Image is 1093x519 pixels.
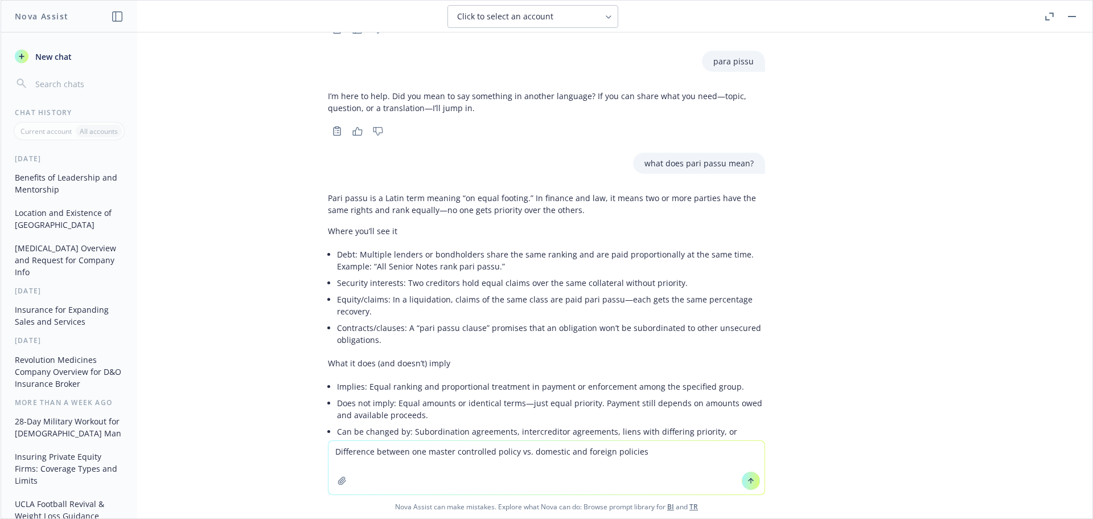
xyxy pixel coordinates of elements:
[1,108,137,117] div: Chat History
[328,225,765,237] p: Where you’ll see it
[644,157,754,169] p: what does pari passu mean?
[10,300,128,331] button: Insurance for Expanding Sales and Services
[10,239,128,281] button: [MEDICAL_DATA] Overview and Request for Company Info
[33,51,72,63] span: New chat
[337,246,765,275] li: Debt: Multiple lenders or bondholders share the same ranking and are paid proportionally at the s...
[1,154,137,164] div: [DATE]
[1,286,137,296] div: [DATE]
[10,203,128,234] button: Location and Existence of [GEOGRAPHIC_DATA]
[80,126,118,136] p: All accounts
[10,412,128,443] button: 28-Day Military Workout for [DEMOGRAPHIC_DATA] Man
[10,350,128,393] button: Revolution Medicines Company Overview for D&O Insurance Broker
[447,5,618,28] button: Click to select an account
[10,168,128,199] button: Benefits of Leadership and Mentorship
[5,495,1088,518] span: Nova Assist can make mistakes. Explore what Nova can do: Browse prompt library for and
[337,275,765,291] li: Security interests: Two creditors hold equal claims over the same collateral without priority.
[1,336,137,345] div: [DATE]
[15,10,68,22] h1: Nova Assist
[1,398,137,407] div: More than a week ago
[10,447,128,490] button: Insuring Private Equity Firms: Coverage Types and Limits
[33,76,124,92] input: Search chats
[337,395,765,423] li: Does not imply: Equal amounts or identical terms—just equal priority. Payment still depends on am...
[457,11,553,22] span: Click to select an account
[667,502,674,512] a: BI
[10,46,128,67] button: New chat
[328,90,765,114] p: I’m here to help. Did you mean to say something in another language? If you can share what you ne...
[20,126,72,136] p: Current account
[337,378,765,395] li: Implies: Equal ranking and proportional treatment in payment or enforcement among the specified g...
[328,357,765,369] p: What it does (and doesn’t) imply
[328,441,765,495] textarea: Difference between one master controlled policy vs. domestic and foreign policies
[328,192,765,216] p: Pari passu is a Latin term meaning “on equal footing.” In finance and law, it means two or more p...
[369,123,387,139] button: Thumbs down
[337,291,765,320] li: Equity/claims: In a liquidation, claims of the same class are paid pari passu—each gets the same ...
[332,126,342,136] svg: Copy to clipboard
[337,320,765,348] li: Contracts/clauses: A “pari passu clause” promises that an obligation won’t be subordinated to oth...
[713,55,754,67] p: para pissu
[337,423,765,452] li: Can be changed by: Subordination agreements, intercreditor agreements, liens with differing prior...
[689,502,698,512] a: TR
